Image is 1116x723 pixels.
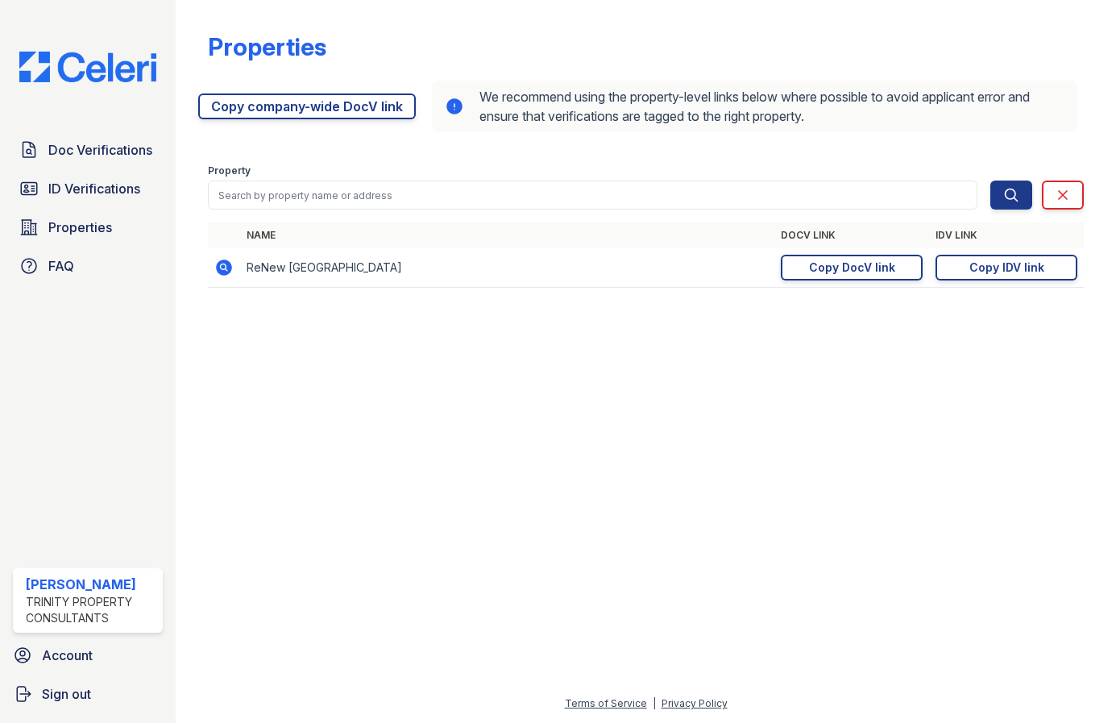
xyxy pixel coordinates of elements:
[240,248,774,288] td: ReNew [GEOGRAPHIC_DATA]
[936,255,1077,280] a: Copy IDV link
[653,697,656,709] div: |
[662,697,728,709] a: Privacy Policy
[48,218,112,237] span: Properties
[26,575,156,594] div: [PERSON_NAME]
[208,32,326,61] div: Properties
[13,211,163,243] a: Properties
[969,260,1044,276] div: Copy IDV link
[48,140,152,160] span: Doc Verifications
[198,93,416,119] a: Copy company-wide DocV link
[6,678,169,710] a: Sign out
[774,222,929,248] th: DocV Link
[13,134,163,166] a: Doc Verifications
[13,250,163,282] a: FAQ
[240,222,774,248] th: Name
[48,256,74,276] span: FAQ
[208,181,977,210] input: Search by property name or address
[809,260,895,276] div: Copy DocV link
[565,697,647,709] a: Terms of Service
[13,172,163,205] a: ID Verifications
[6,639,169,671] a: Account
[781,255,923,280] a: Copy DocV link
[48,179,140,198] span: ID Verifications
[26,594,156,626] div: Trinity Property Consultants
[432,81,1077,132] div: We recommend using the property-level links below where possible to avoid applicant error and ens...
[6,52,169,82] img: CE_Logo_Blue-a8612792a0a2168367f1c8372b55b34899dd931a85d93a1a3d3e32e68fde9ad4.png
[208,164,251,177] label: Property
[929,222,1084,248] th: IDV Link
[42,646,93,665] span: Account
[42,684,91,704] span: Sign out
